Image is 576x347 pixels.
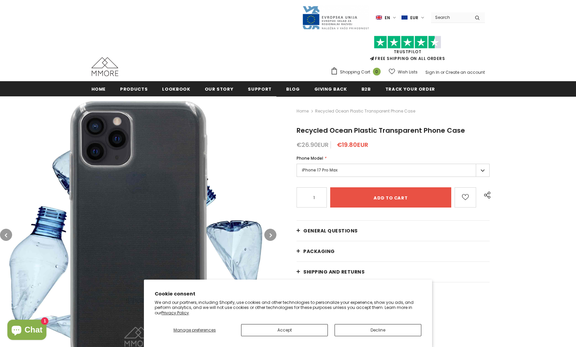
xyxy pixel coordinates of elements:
img: i-lang-1.png [376,15,382,21]
span: B2B [361,86,371,92]
span: FREE SHIPPING ON ALL ORDERS [331,39,485,61]
span: €26.90EUR [297,140,329,149]
p: We and our partners, including Shopify, use cookies and other technologies to personalize your ex... [155,300,421,316]
span: Our Story [205,86,234,92]
a: Sign In [425,69,439,75]
span: Blog [286,86,300,92]
span: Track your order [385,86,435,92]
a: Trustpilot [394,49,422,55]
input: Search Site [431,12,470,22]
a: Shopping Cart 0 [331,67,384,77]
inbox-online-store-chat: Shopify online store chat [5,320,48,342]
a: Create an account [446,69,485,75]
a: Our Story [205,81,234,96]
a: support [248,81,272,96]
span: Wish Lists [398,69,418,75]
a: Javni Razpis [302,14,369,20]
span: Lookbook [162,86,190,92]
a: B2B [361,81,371,96]
a: Track your order [385,81,435,96]
a: PACKAGING [297,241,490,261]
span: EUR [410,14,418,21]
a: Blog [286,81,300,96]
button: Accept [241,324,328,336]
a: Shipping and returns [297,262,490,282]
span: Shipping and returns [303,269,364,275]
img: MMORE Cases [91,57,118,76]
button: Decline [335,324,421,336]
a: Lookbook [162,81,190,96]
input: Add to cart [330,187,451,208]
a: Wish Lists [389,66,418,78]
span: Products [120,86,148,92]
span: Manage preferences [174,327,216,333]
a: General Questions [297,221,490,241]
img: Javni Razpis [302,5,369,30]
span: Giving back [314,86,347,92]
span: €19.80EUR [337,140,368,149]
span: Recycled Ocean Plastic Transparent Phone Case [297,126,465,135]
a: Privacy Policy [161,310,189,316]
span: support [248,86,272,92]
span: Phone Model [297,155,323,161]
img: Trust Pilot Stars [374,36,441,49]
span: PACKAGING [303,248,335,255]
span: General Questions [303,227,358,234]
a: Products [120,81,148,96]
button: Manage preferences [155,324,234,336]
span: en [385,14,390,21]
a: Home [91,81,106,96]
span: Recycled Ocean Plastic Transparent Phone Case [315,107,415,115]
a: Giving back [314,81,347,96]
span: Home [91,86,106,92]
span: 0 [373,68,381,75]
h2: Cookie consent [155,290,421,297]
span: or [440,69,445,75]
a: Home [297,107,309,115]
label: iPhone 17 Pro Max [297,164,490,177]
span: Shopping Cart [340,69,370,75]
